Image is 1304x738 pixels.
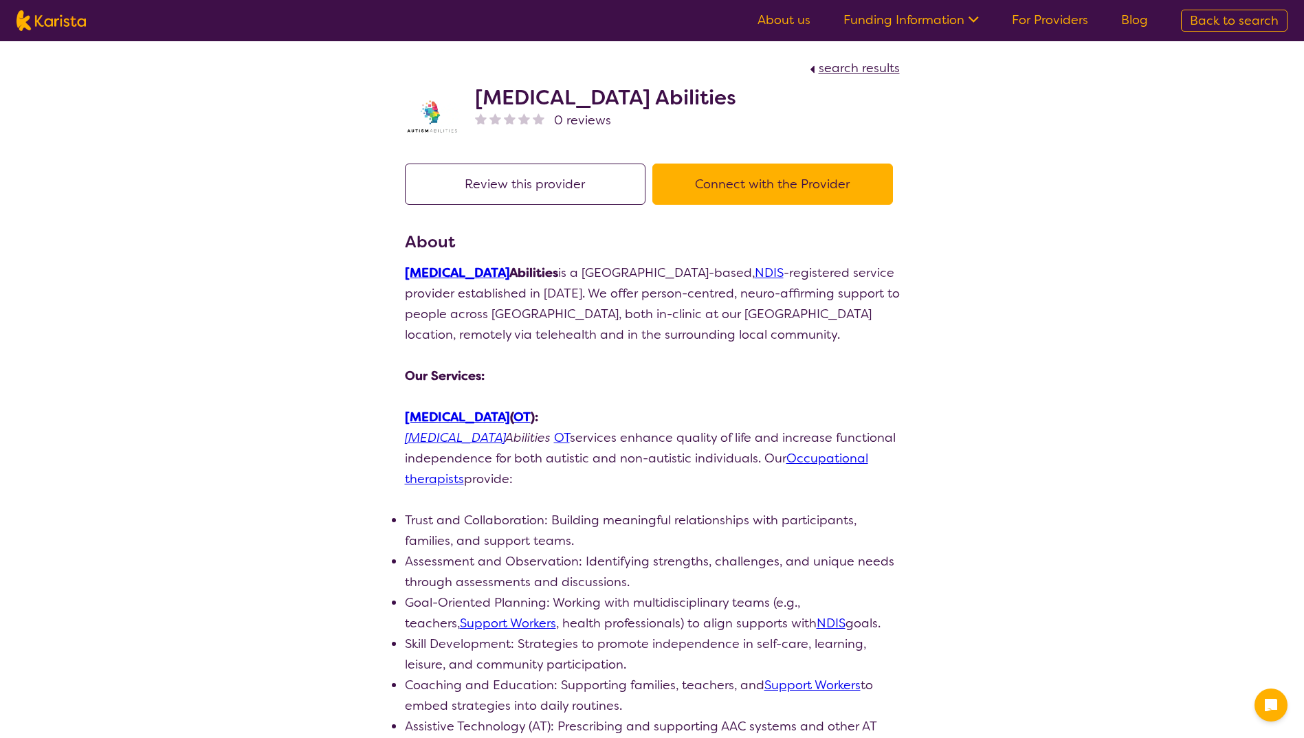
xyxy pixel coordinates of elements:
a: Funding Information [843,12,979,28]
p: is a [GEOGRAPHIC_DATA]-based, -registered service provider established in [DATE]. We offer person... [405,262,900,345]
strong: Our Services: [405,368,485,384]
a: Support Workers [764,677,861,693]
a: OT [513,409,531,425]
a: NDIS [755,265,784,281]
li: Assessment and Observation: Identifying strengths, challenges, and unique needs through assessmen... [405,551,900,592]
h2: [MEDICAL_DATA] Abilities [475,85,736,110]
img: nonereviewstar [518,113,530,124]
a: Support Workers [460,615,556,631]
a: [MEDICAL_DATA] [405,409,510,425]
a: OT [554,429,570,446]
li: Trust and Collaboration: Building meaningful relationships with participants, families, and suppo... [405,510,900,551]
img: tuxwog0w0nxq84daeyee.webp [405,98,460,135]
strong: Abilities [405,265,558,281]
a: [MEDICAL_DATA] [405,265,509,281]
a: search results [806,60,900,76]
button: Review this provider [405,164,645,205]
button: Connect with the Provider [652,164,893,205]
h3: About [405,230,900,254]
li: Goal-Oriented Planning: Working with multidisciplinary teams (e.g., teachers, , health profession... [405,592,900,634]
span: Back to search [1190,12,1279,29]
span: 0 reviews [554,110,611,131]
a: About us [758,12,810,28]
li: Skill Development: Strategies to promote independence in self-care, learning, leisure, and commun... [405,634,900,675]
a: For Providers [1012,12,1088,28]
img: Karista logo [16,10,86,31]
span: search results [819,60,900,76]
img: nonereviewstar [475,113,487,124]
a: Blog [1121,12,1148,28]
em: Abilities [405,429,551,446]
a: Back to search [1181,10,1288,32]
strong: ( ): [405,409,538,425]
li: Coaching and Education: Supporting families, teachers, and to embed strategies into daily routines. [405,675,900,716]
a: NDIS [817,615,846,631]
a: [MEDICAL_DATA] [405,429,505,446]
a: Review this provider [405,176,652,192]
img: nonereviewstar [504,113,516,124]
img: nonereviewstar [533,113,544,124]
img: nonereviewstar [489,113,501,124]
p: services enhance quality of life and increase functional independence for both autistic and non-a... [405,427,900,489]
a: Connect with the Provider [652,176,900,192]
